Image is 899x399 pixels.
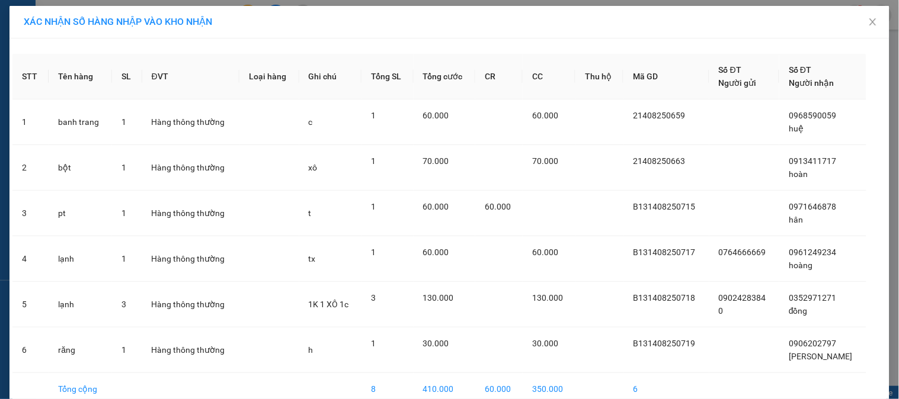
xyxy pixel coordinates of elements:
span: 0968590059 [789,111,836,120]
span: 0 [719,306,724,316]
td: 3 [12,191,49,236]
span: close [868,17,878,27]
td: lạnh [49,282,112,327]
td: banh trang [49,99,112,145]
th: Tổng SL [361,54,414,99]
span: 30.000 [423,339,449,348]
span: hân [789,215,803,224]
span: 1 [121,163,126,172]
th: Ghi chú [299,54,362,99]
span: 1 [121,117,126,127]
span: 30.000 [532,339,558,348]
th: SL [112,54,142,99]
span: B131408250718 [633,293,695,303]
td: Hàng thông thường [142,236,240,282]
span: 3 [371,293,376,303]
th: Thu hộ [575,54,623,99]
span: 60.000 [532,247,558,257]
span: 60.000 [485,202,511,211]
span: hoàn [789,169,808,179]
span: Số ĐT [789,65,811,75]
td: 4 [12,236,49,282]
span: 60.000 [532,111,558,120]
th: Tổng cước [414,54,476,99]
td: 6 [12,327,49,373]
span: t [309,208,312,218]
th: CC [523,54,575,99]
span: 21408250659 [633,111,685,120]
span: đồng [789,306,808,316]
span: [PERSON_NAME] [789,352,852,361]
span: 1 [371,111,376,120]
th: Loại hàng [239,54,299,99]
span: 1 [371,202,376,211]
span: B131408250717 [633,247,695,257]
span: 0902428384 [719,293,766,303]
span: Người nhận [789,78,834,88]
span: Số ĐT [719,65,741,75]
span: 0971646878 [789,202,836,211]
span: 1 [121,345,126,355]
th: ĐVT [142,54,240,99]
span: 0961249234 [789,247,836,257]
span: Người gửi [719,78,757,88]
td: 5 [12,282,49,327]
span: 0352971271 [789,293,836,303]
span: 60.000 [423,111,449,120]
span: 3 [121,300,126,309]
span: huệ [789,124,804,133]
span: 0913411717 [789,156,836,166]
span: 1K 1 XÔ 1c [309,300,349,309]
td: Hàng thông thường [142,327,240,373]
td: pt [49,191,112,236]
td: Hàng thông thường [142,145,240,191]
span: 0906202797 [789,339,836,348]
button: Close [856,6,890,39]
span: hoàng [789,260,812,270]
td: Hàng thông thường [142,282,240,327]
th: STT [12,54,49,99]
td: Hàng thông thường [142,99,240,145]
td: lạnh [49,236,112,282]
span: c [309,117,313,127]
span: 1 [371,247,376,257]
span: 70.000 [423,156,449,166]
span: h [309,345,313,355]
span: 1 [371,339,376,348]
span: 1 [371,156,376,166]
th: Tên hàng [49,54,112,99]
span: 21408250663 [633,156,685,166]
td: 2 [12,145,49,191]
span: B131408250719 [633,339,695,348]
span: 130.000 [532,293,563,303]
span: 60.000 [423,247,449,257]
th: Mã GD [623,54,709,99]
th: CR [475,54,523,99]
span: XÁC NHẬN SỐ HÀNG NHẬP VÀO KHO NHẬN [24,16,212,27]
td: 1 [12,99,49,145]
span: 70.000 [532,156,558,166]
span: 60.000 [423,202,449,211]
span: 1 [121,208,126,218]
span: 1 [121,254,126,263]
span: 130.000 [423,293,454,303]
span: xô [309,163,318,172]
td: bột [49,145,112,191]
span: 0764666669 [719,247,766,257]
span: tx [309,254,316,263]
span: B131408250715 [633,202,695,211]
td: Hàng thông thường [142,191,240,236]
td: răng [49,327,112,373]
